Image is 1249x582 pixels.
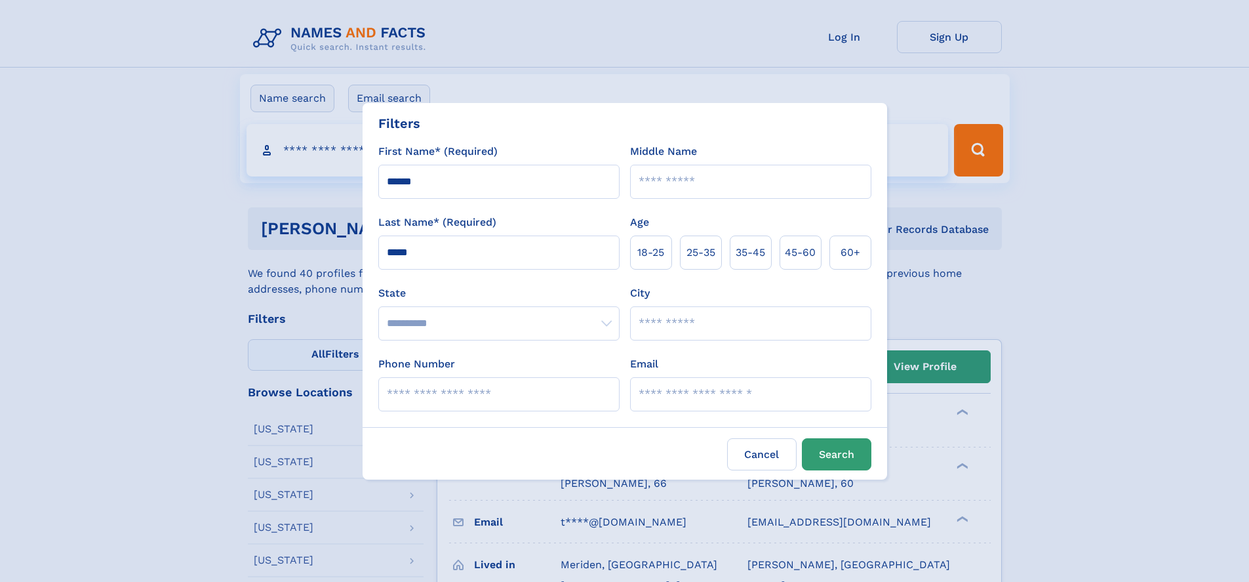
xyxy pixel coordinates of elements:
[630,144,697,159] label: Middle Name
[802,438,871,470] button: Search
[378,356,455,372] label: Phone Number
[686,245,715,260] span: 25‑35
[378,144,498,159] label: First Name* (Required)
[841,245,860,260] span: 60+
[378,114,420,133] div: Filters
[727,438,797,470] label: Cancel
[378,215,496,230] label: Last Name* (Required)
[630,285,650,301] label: City
[630,356,658,372] label: Email
[785,245,816,260] span: 45‑60
[736,245,765,260] span: 35‑45
[637,245,664,260] span: 18‑25
[630,215,649,230] label: Age
[378,285,620,301] label: State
